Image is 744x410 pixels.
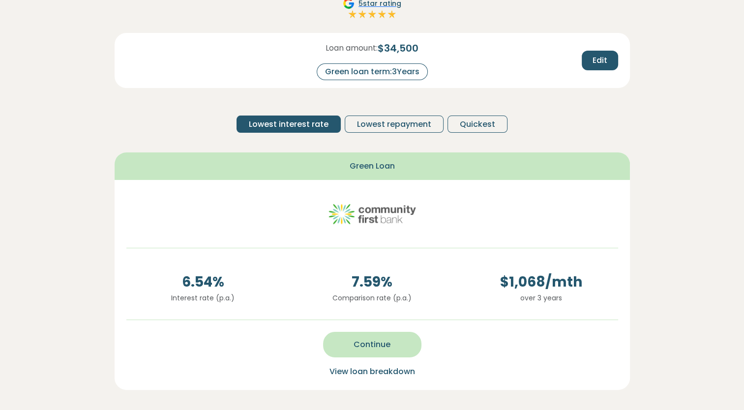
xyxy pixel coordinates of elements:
[367,9,377,19] img: Full star
[249,118,328,130] span: Lowest interest rate
[329,366,415,377] span: View loan breakdown
[357,118,431,130] span: Lowest repayment
[447,116,507,133] button: Quickest
[126,272,280,293] span: 6.54 %
[348,9,357,19] img: Full star
[317,63,428,80] div: Green loan term: 3 Years
[126,293,280,303] p: Interest rate (p.a.)
[465,293,618,303] p: over 3 years
[327,365,418,378] button: View loan breakdown
[378,41,418,56] span: $ 34,500
[323,332,421,357] button: Continue
[296,293,449,303] p: Comparison rate (p.a.)
[593,55,607,66] span: Edit
[377,9,387,19] img: Full star
[328,192,417,236] img: community-first logo
[357,9,367,19] img: Full star
[465,272,618,293] span: $ 1,068 /mth
[326,42,378,54] span: Loan amount:
[296,272,449,293] span: 7.59 %
[350,160,395,172] span: Green Loan
[460,118,495,130] span: Quickest
[237,116,341,133] button: Lowest interest rate
[345,116,444,133] button: Lowest repayment
[582,51,618,70] button: Edit
[354,339,390,351] span: Continue
[387,9,397,19] img: Full star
